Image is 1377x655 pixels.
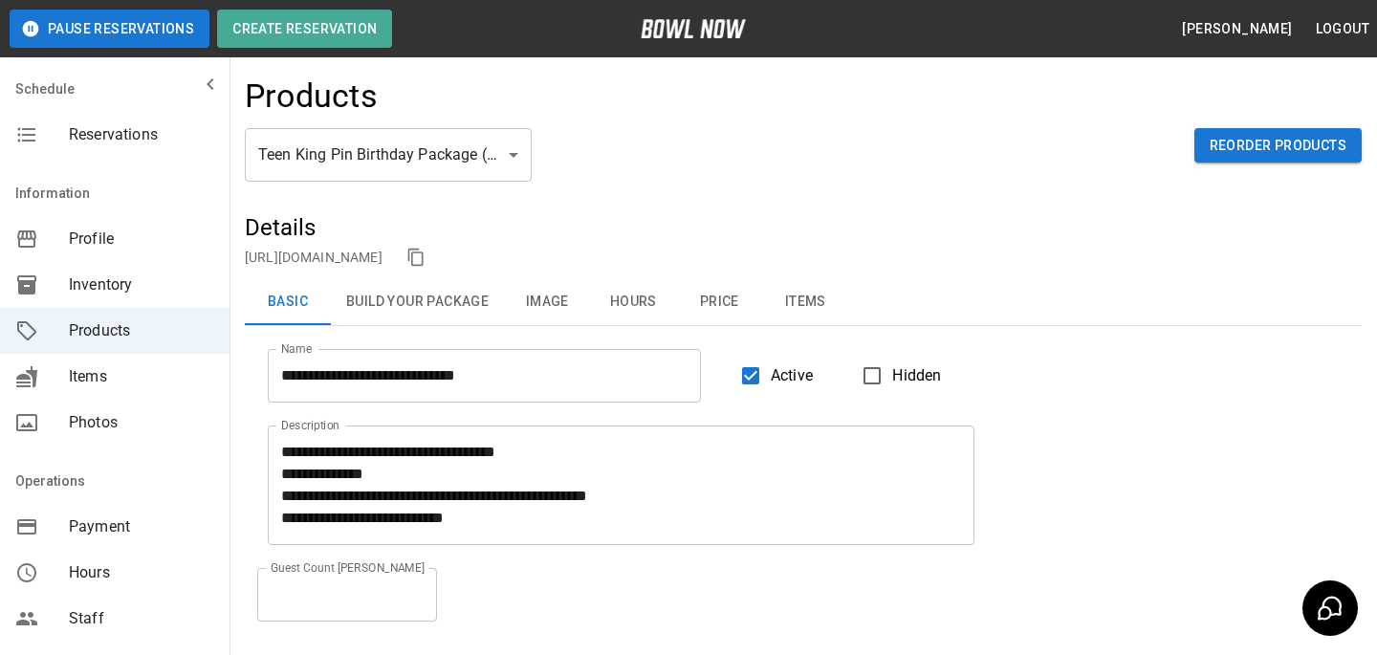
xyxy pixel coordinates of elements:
span: Profile [69,228,214,251]
button: [PERSON_NAME] [1174,11,1300,47]
button: Build Your Package [331,279,504,325]
a: [URL][DOMAIN_NAME] [245,250,382,265]
span: Items [69,365,214,388]
div: basic tabs example [245,279,1362,325]
label: Hidden products will not be visible to customers. You can still create and use them for bookings. [852,356,941,396]
img: logo [641,19,746,38]
button: Price [676,279,762,325]
button: Create Reservation [217,10,392,48]
span: Inventory [69,273,214,296]
button: Hours [590,279,676,325]
button: Pause Reservations [10,10,209,48]
h5: Details [245,212,1362,243]
button: Logout [1308,11,1377,47]
span: Reservations [69,123,214,146]
button: Image [504,279,590,325]
button: copy link [402,243,430,272]
span: Hidden [892,364,941,387]
span: Staff [69,607,214,630]
input: Guest Count [PERSON_NAME] [257,568,437,622]
div: Teen King Pin Birthday Package (Event) [245,128,532,182]
h4: Products [245,76,378,117]
span: Photos [69,411,214,434]
button: Reorder Products [1194,128,1362,164]
button: Basic [245,279,331,325]
span: Payment [69,515,214,538]
span: Hours [69,561,214,584]
button: Items [762,279,848,325]
span: Products [69,319,214,342]
span: Active [771,364,813,387]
